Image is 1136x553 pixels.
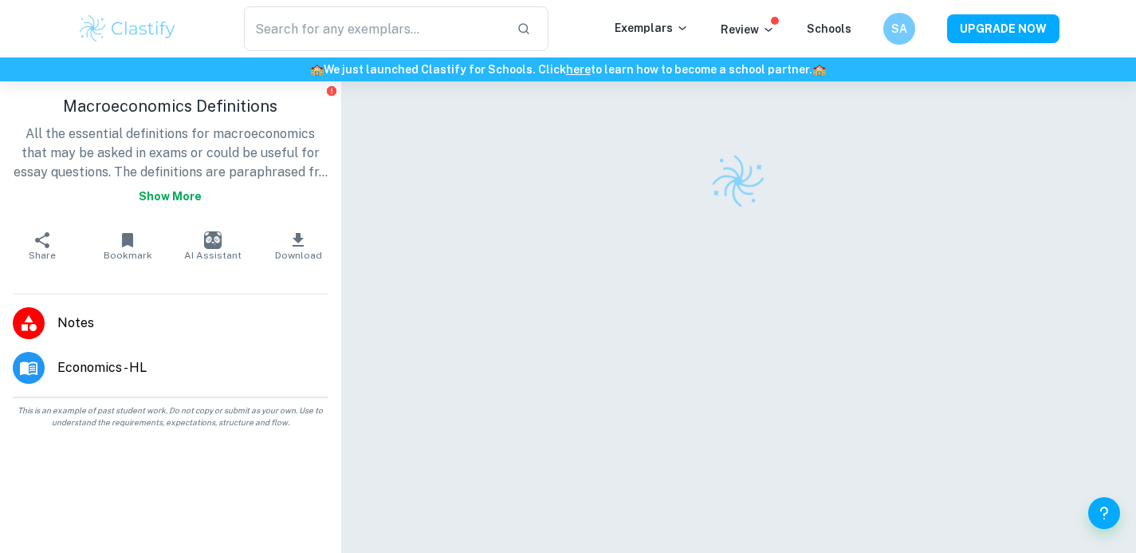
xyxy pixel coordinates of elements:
h6: SA [890,20,908,38]
button: AI Assistant [171,223,256,268]
p: All the essential definitions for macroeconomics that may be asked in exams or could be useful fo... [13,124,328,211]
a: Schools [807,22,851,35]
button: Download [256,223,341,268]
span: Notes [57,314,328,333]
p: Review [721,21,775,38]
h6: We just launched Clastify for Schools. Click to learn how to become a school partner. [3,61,1133,78]
a: here [566,63,591,76]
h1: Macroeconomics Definitions [13,94,328,118]
button: Show more [132,182,208,211]
img: Clastify logo [77,13,179,45]
img: AI Assistant [204,231,222,249]
button: UPGRADE NOW [947,14,1059,43]
button: Report issue [326,85,338,97]
span: This is an example of past student work. Do not copy or submit as your own. Use to understand the... [6,405,335,429]
input: Search for any exemplars... [244,6,505,51]
button: Help and Feedback [1088,497,1120,529]
span: Share [29,250,56,261]
img: Clastify logo [706,149,771,214]
span: AI Assistant [184,250,242,261]
span: 🏫 [310,63,324,76]
p: Exemplars [615,19,689,37]
span: Download [275,250,322,261]
span: 🏫 [812,63,826,76]
span: Economics - HL [57,358,328,377]
button: SA [883,13,915,45]
button: Bookmark [85,223,171,268]
span: Bookmark [104,250,152,261]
